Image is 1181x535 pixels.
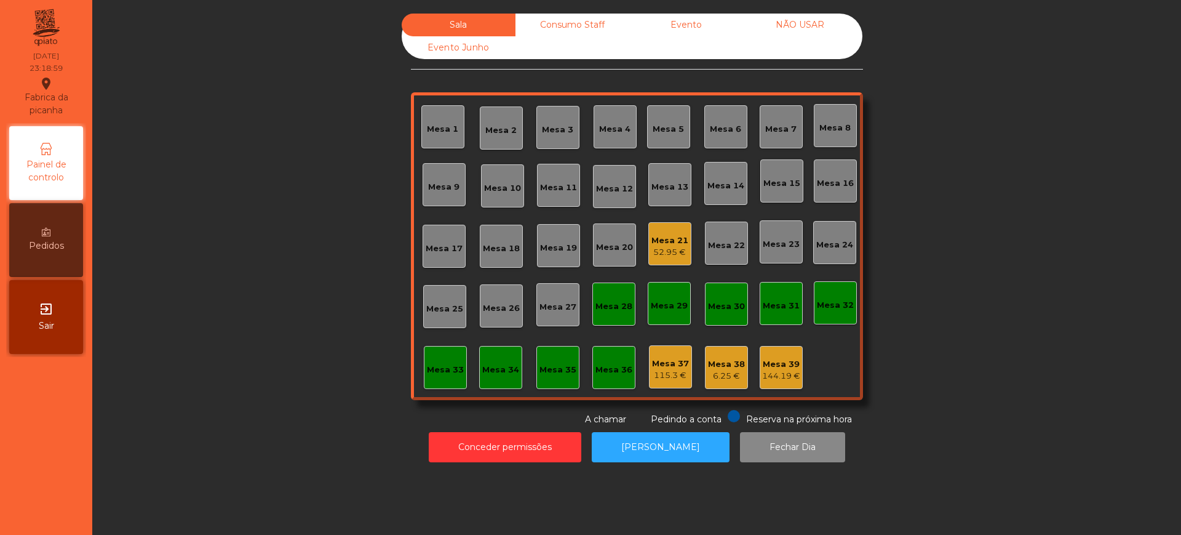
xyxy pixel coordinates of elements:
[402,14,515,36] div: Sala
[39,76,54,91] i: location_on
[652,358,689,370] div: Mesa 37
[428,181,459,193] div: Mesa 9
[763,238,800,251] div: Mesa 23
[39,302,54,316] i: exit_to_app
[817,177,854,190] div: Mesa 16
[651,246,688,259] div: 52.95 €
[485,124,517,137] div: Mesa 2
[707,180,744,192] div: Mesa 14
[762,358,800,371] div: Mesa 39
[515,14,629,36] div: Consumo Staff
[599,123,630,135] div: Mesa 4
[651,235,688,247] div: Mesa 21
[819,122,851,134] div: Mesa 8
[629,14,743,36] div: Evento
[429,432,581,462] button: Conceder permissões
[542,124,573,136] div: Mesa 3
[540,182,577,194] div: Mesa 11
[10,76,82,117] div: Fabrica da picanha
[595,300,632,313] div: Mesa 28
[482,364,519,376] div: Mesa 34
[746,414,852,425] span: Reserva na próxima hora
[596,241,633,254] div: Mesa 20
[743,14,857,36] div: NÃO USAR
[484,182,521,195] div: Mesa 10
[29,239,64,252] span: Pedidos
[708,358,745,371] div: Mesa 38
[427,364,464,376] div: Mesa 33
[539,301,576,313] div: Mesa 27
[708,370,745,382] div: 6.25 €
[708,300,745,313] div: Mesa 30
[652,369,689,382] div: 115.3 €
[483,302,520,315] div: Mesa 26
[33,50,59,62] div: [DATE]
[653,123,684,135] div: Mesa 5
[12,158,80,184] span: Painel de controlo
[585,414,626,425] span: A chamar
[426,303,463,315] div: Mesa 25
[483,243,520,255] div: Mesa 18
[762,370,800,382] div: 144.19 €
[651,414,722,425] span: Pedindo a conta
[651,181,688,193] div: Mesa 13
[708,239,745,252] div: Mesa 22
[426,243,463,255] div: Mesa 17
[817,299,854,312] div: Mesa 32
[31,6,61,49] img: qpiato
[765,123,797,135] div: Mesa 7
[592,432,730,462] button: [PERSON_NAME]
[740,432,845,462] button: Fechar Dia
[763,300,800,312] div: Mesa 31
[651,300,688,312] div: Mesa 29
[763,177,800,190] div: Mesa 15
[539,364,576,376] div: Mesa 35
[596,183,633,195] div: Mesa 12
[39,320,54,332] span: Sair
[427,123,458,135] div: Mesa 1
[816,239,853,251] div: Mesa 24
[540,242,577,254] div: Mesa 19
[402,36,515,59] div: Evento Junho
[595,364,632,376] div: Mesa 36
[30,63,63,74] div: 23:18:59
[710,123,741,135] div: Mesa 6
